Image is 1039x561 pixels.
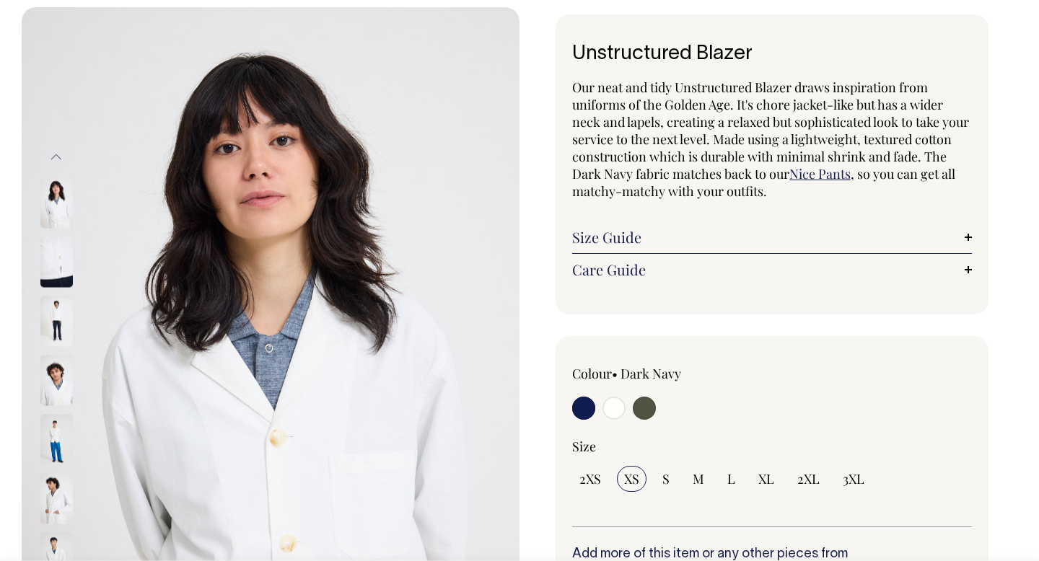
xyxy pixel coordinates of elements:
button: Previous [45,141,67,174]
a: Size Guide [572,229,972,246]
span: XS [624,470,639,487]
h1: Unstructured Blazer [572,43,972,66]
img: off-white [40,414,73,464]
input: 3XL [836,466,872,492]
span: XL [758,470,774,487]
input: L [720,466,742,492]
a: Nice Pants [789,165,851,182]
img: off-white [40,355,73,405]
div: Colour [572,365,732,382]
span: , so you can get all matchy-matchy with your outfits. [572,165,955,200]
label: Dark Navy [621,365,681,382]
img: off-white [40,473,73,524]
input: XL [751,466,781,492]
img: off-white [40,177,73,228]
img: off-white [40,237,73,287]
span: L [727,470,735,487]
span: 2XS [579,470,601,487]
div: Size [572,438,972,455]
span: M [693,470,704,487]
a: Care Guide [572,261,972,278]
span: 3XL [843,470,864,487]
img: off-white [40,296,73,346]
span: S [662,470,670,487]
span: 2XL [797,470,820,487]
input: M [685,466,711,492]
input: S [655,466,677,492]
span: • [612,365,618,382]
input: 2XS [572,466,608,492]
input: 2XL [790,466,827,492]
input: XS [617,466,646,492]
span: Our neat and tidy Unstructured Blazer draws inspiration from uniforms of the Golden Age. It's cho... [572,79,969,182]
